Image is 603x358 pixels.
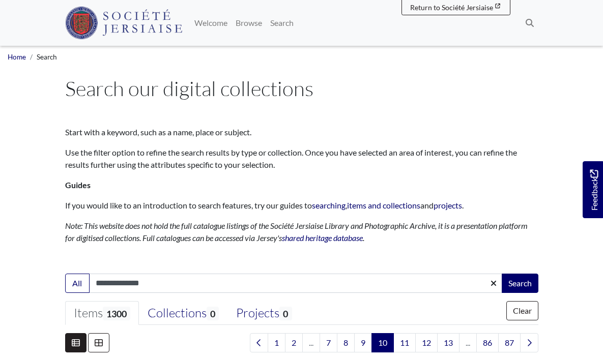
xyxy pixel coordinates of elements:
span: Return to Société Jersiaise [410,3,493,12]
h1: Search our digital collections [65,76,538,101]
a: Browse [232,13,266,33]
strong: Guides [65,180,91,190]
a: Goto page 1 [268,333,285,352]
a: Goto page 8 [337,333,355,352]
a: searching [312,200,346,210]
div: Items [74,306,130,321]
a: Goto page 12 [415,333,438,352]
div: Projects [236,306,292,321]
span: 1300 [103,307,130,320]
span: 0 [207,307,219,320]
a: Goto page 9 [354,333,372,352]
a: Would you like to provide feedback? [583,161,603,218]
button: Search [502,274,538,293]
div: Collections [148,306,219,321]
span: Feedback [588,169,600,211]
img: Société Jersiaise [65,7,183,39]
a: Société Jersiaise logo [65,4,183,42]
a: Goto page 11 [393,333,416,352]
a: Goto page 2 [285,333,303,352]
a: Goto page 7 [320,333,337,352]
a: Next page [520,333,538,352]
button: All [65,274,90,293]
em: Note: This website does not hold the full catalogue listings of the Société Jersiaise Library and... [65,221,528,243]
a: Goto page 13 [437,333,460,352]
a: Search [266,13,298,33]
span: Search [37,53,57,61]
span: 0 [279,307,292,320]
input: Enter one or more search terms... [89,274,503,293]
a: Home [8,53,26,61]
button: Clear [506,301,538,320]
a: Previous page [250,333,268,352]
p: Use the filter option to refine the search results by type or collection. Once you have selected ... [65,146,538,171]
a: Goto page 86 [476,333,499,352]
a: Goto page 87 [498,333,521,352]
nav: pagination [246,333,538,352]
span: Goto page 10 [371,333,394,352]
a: projects [434,200,462,210]
a: items and collections [347,200,420,210]
a: shared heritage database [282,233,363,243]
p: Start with a keyword, such as a name, place or subject. [65,126,538,138]
p: If you would like to an introduction to search features, try our guides to , and . [65,199,538,212]
a: Welcome [190,13,232,33]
